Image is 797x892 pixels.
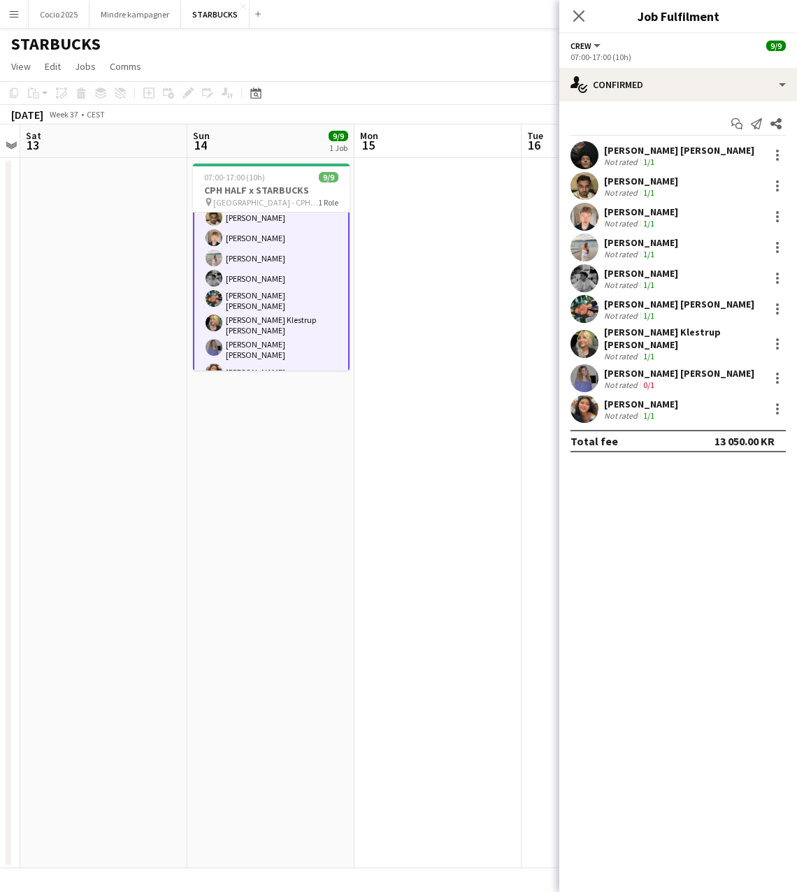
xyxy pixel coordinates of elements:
[75,60,96,73] span: Jobs
[643,351,654,361] app-skills-label: 1/1
[193,158,350,387] app-card-role: Crew9/907:00-17:00 (10h)[PERSON_NAME] [PERSON_NAME][PERSON_NAME][PERSON_NAME][PERSON_NAME][PERSON...
[766,41,786,51] span: 9/9
[604,367,754,380] div: [PERSON_NAME] [PERSON_NAME]
[360,129,378,142] span: Mon
[213,197,318,208] span: [GEOGRAPHIC_DATA] - CPH HALF MARATHON
[715,434,775,448] div: 13 050.00 KR
[643,310,654,321] app-skills-label: 1/1
[24,137,41,153] span: 13
[104,57,147,75] a: Comms
[604,398,678,410] div: [PERSON_NAME]
[181,1,250,28] button: STARBUCKS
[604,206,678,218] div: [PERSON_NAME]
[89,1,181,28] button: Mindre kampagner
[193,164,350,371] app-job-card: 07:00-17:00 (10h)9/9CPH HALF x STARBUCKS [GEOGRAPHIC_DATA] - CPH HALF MARATHON1 RoleCrew9/907:00-...
[643,280,654,290] app-skills-label: 1/1
[604,298,754,310] div: [PERSON_NAME] [PERSON_NAME]
[319,172,338,182] span: 9/9
[358,137,378,153] span: 15
[6,57,36,75] a: View
[69,57,101,75] a: Jobs
[604,236,678,249] div: [PERSON_NAME]
[191,137,210,153] span: 14
[559,68,797,101] div: Confirmed
[39,57,66,75] a: Edit
[559,7,797,25] h3: Job Fulfilment
[604,380,640,390] div: Not rated
[570,434,618,448] div: Total fee
[570,52,786,62] div: 07:00-17:00 (10h)
[570,41,603,51] button: Crew
[87,109,105,120] div: CEST
[604,267,678,280] div: [PERSON_NAME]
[643,380,654,390] app-skills-label: 0/1
[29,1,89,28] button: Cocio 2025
[604,187,640,198] div: Not rated
[110,60,141,73] span: Comms
[604,249,640,259] div: Not rated
[604,410,640,421] div: Not rated
[11,108,43,122] div: [DATE]
[604,280,640,290] div: Not rated
[204,172,265,182] span: 07:00-17:00 (10h)
[329,131,348,141] span: 9/9
[193,129,210,142] span: Sun
[604,218,640,229] div: Not rated
[643,249,654,259] app-skills-label: 1/1
[527,129,543,142] span: Tue
[643,157,654,167] app-skills-label: 1/1
[26,129,41,142] span: Sat
[329,143,347,153] div: 1 Job
[604,144,754,157] div: [PERSON_NAME] [PERSON_NAME]
[525,137,543,153] span: 16
[604,351,640,361] div: Not rated
[643,187,654,198] app-skills-label: 1/1
[643,218,654,229] app-skills-label: 1/1
[193,184,350,196] h3: CPH HALF x STARBUCKS
[604,157,640,167] div: Not rated
[11,34,101,55] h1: STARBUCKS
[45,60,61,73] span: Edit
[318,197,338,208] span: 1 Role
[46,109,81,120] span: Week 37
[604,175,678,187] div: [PERSON_NAME]
[604,326,763,351] div: [PERSON_NAME] Klestrup [PERSON_NAME]
[643,410,654,421] app-skills-label: 1/1
[570,41,591,51] span: Crew
[604,310,640,321] div: Not rated
[11,60,31,73] span: View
